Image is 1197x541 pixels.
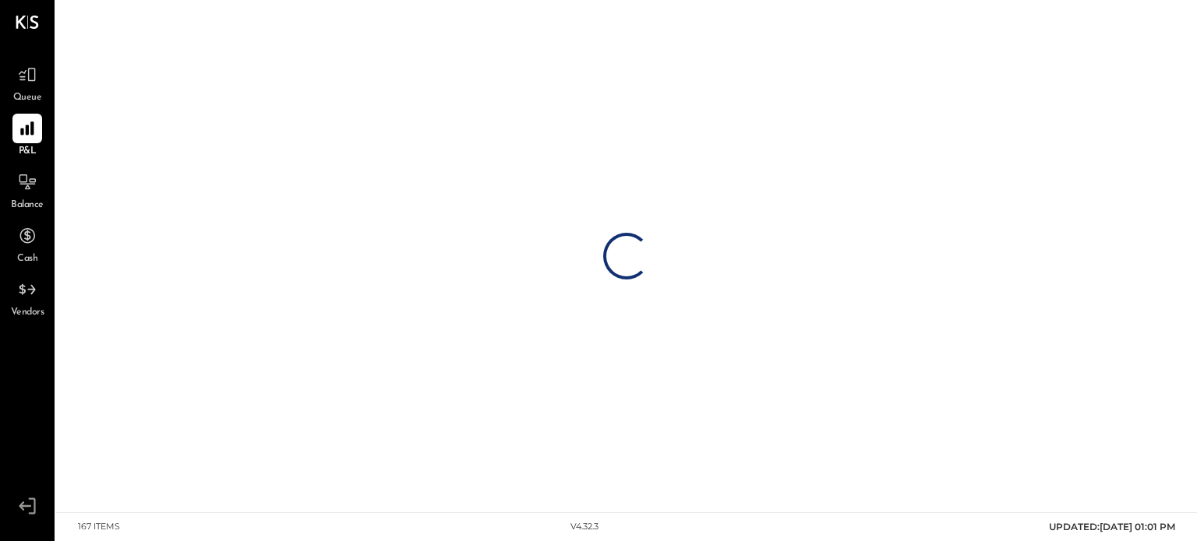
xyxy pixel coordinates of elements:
a: Cash [1,221,54,266]
span: P&L [19,145,37,159]
span: Vendors [11,306,44,320]
a: Balance [1,167,54,213]
span: Queue [13,91,42,105]
span: Cash [17,252,37,266]
a: Queue [1,60,54,105]
a: Vendors [1,275,54,320]
div: v 4.32.3 [570,521,598,533]
span: UPDATED: [DATE] 01:01 PM [1049,521,1175,532]
span: Balance [11,198,44,213]
a: P&L [1,114,54,159]
div: 167 items [78,521,120,533]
